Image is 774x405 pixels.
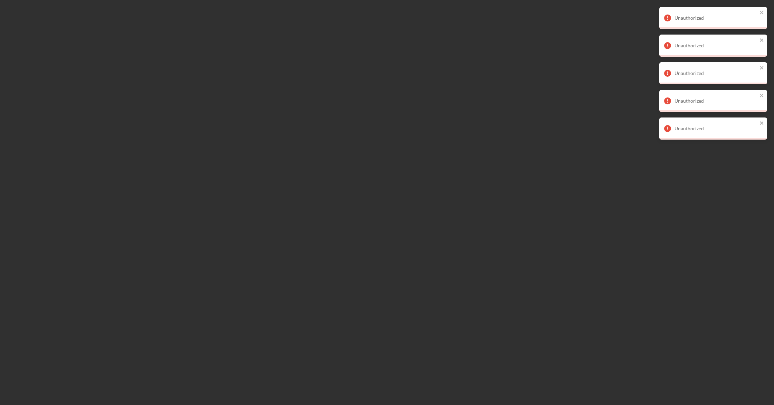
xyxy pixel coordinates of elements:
[674,43,757,48] div: Unauthorized
[674,15,757,21] div: Unauthorized
[674,126,757,131] div: Unauthorized
[759,37,764,44] button: close
[759,10,764,16] button: close
[674,98,757,104] div: Unauthorized
[759,120,764,127] button: close
[674,70,757,76] div: Unauthorized
[759,65,764,72] button: close
[759,93,764,99] button: close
